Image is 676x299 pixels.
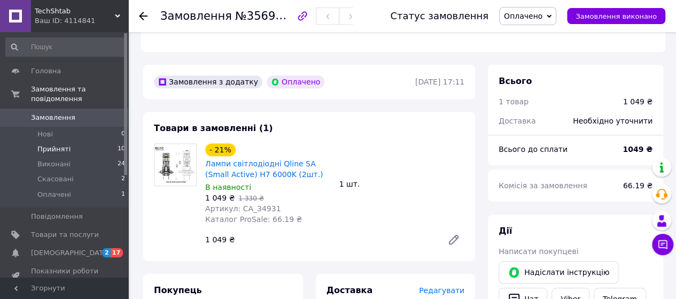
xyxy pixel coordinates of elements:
button: Надіслати інструкцію [499,261,618,283]
span: Показники роботи компанії [31,266,99,286]
span: Повідомлення [31,212,83,221]
span: Комісія за замовлення [499,181,587,190]
button: Замовлення виконано [567,8,665,24]
span: Написати покупцеві [499,247,578,256]
span: 1 [121,190,125,200]
span: 66.19 ₴ [623,181,652,190]
span: Редагувати [419,286,464,295]
span: 2 [121,174,125,184]
div: - 21% [205,143,236,156]
span: Оплачені [37,190,71,200]
span: 17 [111,248,123,257]
img: Лампи світлодіодні Qline SA (Small Active) H7 6000K (2шт.) [154,146,196,184]
span: 10 [118,144,125,154]
span: Головна [31,66,61,76]
div: Необхідно уточнити [566,109,659,133]
a: Редагувати [443,229,464,250]
div: Замовлення з додатку [154,75,262,88]
span: Каталог ProSale: 66.19 ₴ [205,215,302,224]
div: 1 049 ₴ [201,232,439,247]
span: Замовлення та повідомлення [31,85,128,104]
a: Лампи світлодіодні Qline SA (Small Active) H7 6000K (2шт.) [205,159,323,179]
span: 1 049 ₴ [205,194,235,202]
button: Чат з покупцем [652,234,673,255]
span: Замовлення виконано [576,12,657,20]
span: Оплачено [504,12,542,20]
span: Дії [499,226,512,236]
span: №356914827 [235,9,311,22]
div: Статус замовлення [390,11,488,21]
time: [DATE] 17:11 [415,78,464,86]
span: Покупець [154,285,202,295]
span: Товари в замовленні (1) [154,123,273,133]
span: Доставка [499,117,535,125]
span: 0 [121,129,125,139]
span: Товари та послуги [31,230,99,240]
div: 1 049 ₴ [623,96,652,107]
span: 2 [102,248,111,257]
span: Доставка [327,285,373,295]
span: Всього [499,76,532,86]
span: В наявності [205,183,251,191]
span: Прийняті [37,144,71,154]
span: 1 товар [499,97,529,106]
div: 1 шт. [335,177,469,191]
span: Замовлення [31,113,75,122]
div: Ваш ID: 4114841 [35,16,128,26]
span: Всього до сплати [499,145,568,154]
span: Скасовані [37,174,74,184]
span: Виконані [37,159,71,169]
span: Артикул: CA_34931 [205,204,281,213]
div: Повернутися назад [139,11,147,21]
span: 24 [118,159,125,169]
span: Нові [37,129,53,139]
div: Оплачено [267,75,324,88]
span: Замовлення [160,10,232,22]
span: 1 330 ₴ [238,195,263,202]
input: Пошук [5,37,126,57]
span: TechShtab [35,6,115,16]
span: [DEMOGRAPHIC_DATA] [31,248,110,258]
b: 1049 ₴ [623,145,652,154]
